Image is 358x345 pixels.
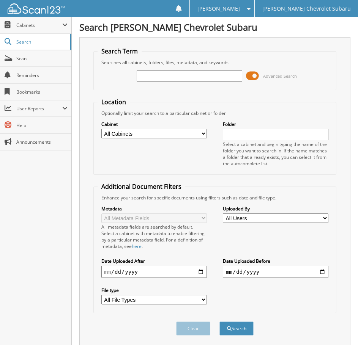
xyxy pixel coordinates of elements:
[98,194,333,201] div: Enhance your search for specific documents using filters such as date and file type.
[16,139,68,145] span: Announcements
[223,141,328,167] div: Select a cabinet and begin typing the name of the folder you want to search in. If the name match...
[219,321,254,336] button: Search
[223,258,328,264] label: Date Uploaded Before
[176,321,210,336] button: Clear
[101,121,207,127] label: Cabinet
[101,287,207,293] label: File type
[101,266,207,278] input: start
[98,59,333,66] div: Searches all cabinets, folders, files, metadata, and keywords
[16,72,68,78] span: Reminders
[98,110,333,116] div: Optionally limit your search to a particular cabinet or folder
[101,224,207,249] div: All metadata fields are searched by default. Select a cabinet with metadata to enable filtering b...
[263,73,297,79] span: Advanced Search
[16,105,62,112] span: User Reports
[223,121,328,127] label: Folder
[16,39,66,45] span: Search
[223,205,328,212] label: Uploaded By
[101,258,207,264] label: Date Uploaded After
[16,55,68,62] span: Scan
[79,21,350,33] h1: Search [PERSON_NAME] Chevrolet Subaru
[98,47,142,55] legend: Search Term
[16,22,62,28] span: Cabinets
[197,6,240,11] span: [PERSON_NAME]
[98,98,130,106] legend: Location
[132,243,142,249] a: here
[262,6,351,11] span: [PERSON_NAME] Chevrolet Subaru
[223,266,328,278] input: end
[101,205,207,212] label: Metadata
[320,309,358,345] iframe: Chat Widget
[98,182,185,191] legend: Additional Document Filters
[8,3,65,14] img: scan123-logo-white.svg
[16,122,68,129] span: Help
[16,89,68,95] span: Bookmarks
